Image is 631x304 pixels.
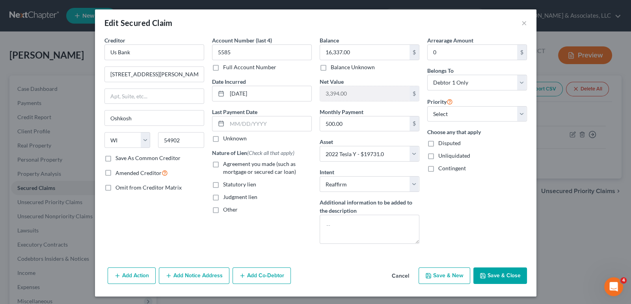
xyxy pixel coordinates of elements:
label: Account Number (last 4) [212,36,272,44]
label: Priority [427,97,453,106]
label: Unknown [223,134,247,142]
input: 0.00 [320,116,409,131]
div: $ [409,116,419,131]
label: Monthly Payment [320,108,363,116]
iframe: Intercom live chat [604,277,623,296]
span: Unliquidated [438,152,470,159]
input: Search creditor by name... [104,44,204,60]
button: × [521,18,527,28]
label: Intent [320,168,334,176]
div: Edit Secured Claim [104,17,173,28]
span: Other [223,206,238,213]
label: Date Incurred [212,77,246,86]
input: XXXX [212,44,312,60]
span: Statutory lien [223,181,256,188]
button: Add Notice Address [159,267,229,284]
label: Nature of Lien [212,149,294,157]
label: Save As Common Creditor [115,154,181,162]
span: Creditor [104,37,125,44]
span: 4 [620,277,627,284]
label: Arrearage Amount [427,36,473,44]
label: Balance Unknown [331,63,375,71]
span: (Check all that apply) [247,149,294,156]
span: Judgment lien [223,193,257,200]
input: MM/DD/YYYY [227,86,311,101]
label: Additional information to be added to the description [320,198,419,215]
span: Asset [320,138,333,145]
label: Balance [320,36,339,44]
div: $ [517,45,527,60]
label: Full Account Number [223,63,276,71]
span: Disputed [438,140,461,146]
div: $ [409,86,419,101]
button: Save & New [419,267,470,284]
label: Last Payment Date [212,108,257,116]
span: Agreement you made (such as mortgage or secured car loan) [223,160,296,175]
input: Apt, Suite, etc... [105,89,204,104]
button: Add Action [108,267,156,284]
button: Cancel [385,268,415,284]
input: 0.00 [320,45,409,60]
input: MM/DD/YYYY [227,116,311,131]
span: Contingent [438,165,466,171]
input: 0.00 [428,45,517,60]
input: Enter address... [105,67,204,82]
button: Add Co-Debtor [233,267,291,284]
input: Enter zip... [158,132,204,148]
div: $ [409,45,419,60]
span: Belongs To [427,67,454,74]
button: Save & Close [473,267,527,284]
label: Net Value [320,77,344,86]
span: Omit from Creditor Matrix [115,184,182,191]
input: Enter city... [105,111,204,125]
input: 0.00 [320,86,409,101]
span: Amended Creditor [115,170,162,176]
label: Choose any that apply [427,128,527,136]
